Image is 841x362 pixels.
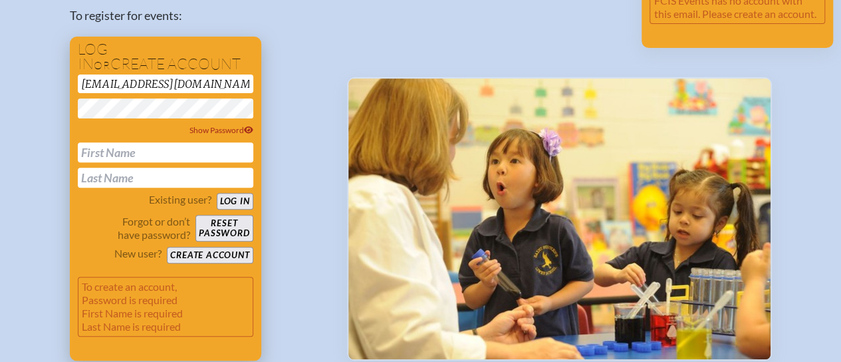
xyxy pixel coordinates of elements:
p: To create an account, Password is required First Name is required Last Name is required [78,277,253,337]
span: or [94,59,110,72]
p: New user? [114,247,162,260]
input: Email [78,75,253,93]
button: Log in [217,193,253,210]
button: Resetpassword [195,215,253,242]
img: Events [348,79,771,359]
span: Show Password [189,125,253,135]
input: Last Name [78,168,253,188]
p: Forgot or don’t have password? [78,215,191,242]
button: Create account [167,247,253,264]
input: First Name [78,142,253,162]
h1: Log in create account [78,42,253,72]
p: Existing user? [149,193,211,206]
p: To register for events: [70,7,326,25]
